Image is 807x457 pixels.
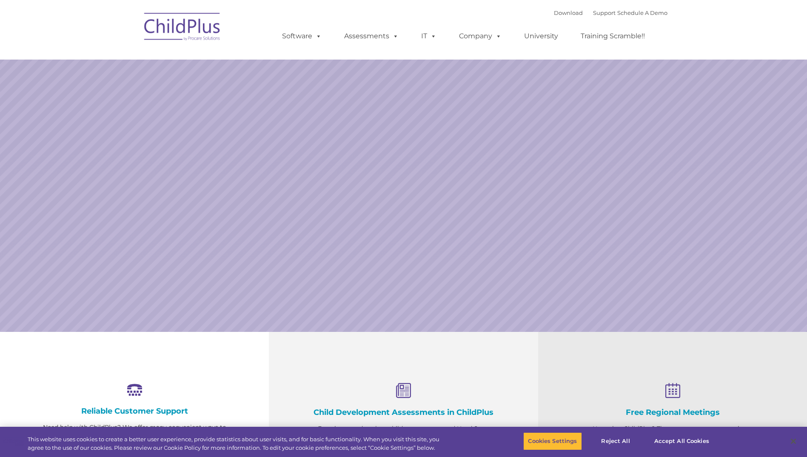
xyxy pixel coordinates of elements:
button: Reject All [589,432,642,450]
h4: Child Development Assessments in ChildPlus [311,408,495,417]
a: Assessments [336,28,407,45]
img: ChildPlus by Procare Solutions [140,7,225,49]
a: Download [554,9,583,16]
p: Need help with ChildPlus? We offer many convenient ways to contact our amazing Customer Support r... [43,422,226,454]
a: Company [451,28,510,45]
a: Support [593,9,616,16]
button: Close [784,432,803,451]
a: University [516,28,567,45]
a: IT [413,28,445,45]
p: Experience and analyze child assessments and Head Start data management in one system with zero c... [311,423,495,455]
a: Schedule A Demo [617,9,667,16]
button: Accept All Cookies [650,432,714,450]
div: This website uses cookies to create a better user experience, provide statistics about user visit... [28,435,444,452]
a: Software [274,28,330,45]
a: Training Scramble!! [572,28,653,45]
p: Not using ChildPlus? These are a great opportunity to network and learn from ChildPlus users. Fin... [581,423,764,455]
button: Cookies Settings [523,432,582,450]
font: | [554,9,667,16]
h4: Reliable Customer Support [43,406,226,416]
h4: Free Regional Meetings [581,408,764,417]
